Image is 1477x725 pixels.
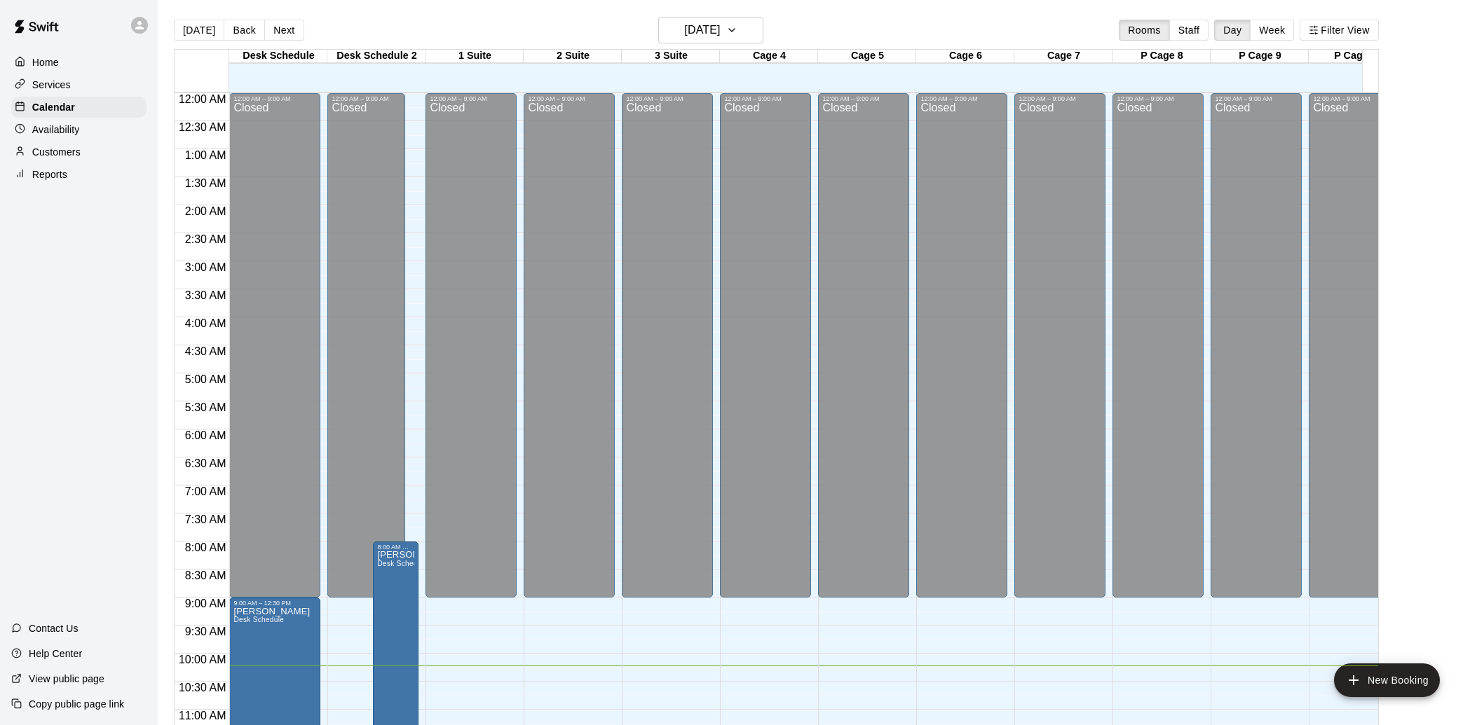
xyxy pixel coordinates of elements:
span: 12:00 AM [175,93,230,105]
p: Availability [32,123,80,137]
p: Reports [32,167,67,181]
div: 12:00 AM – 9:00 AM [920,95,1003,102]
p: Home [32,55,59,69]
a: Calendar [11,97,147,118]
div: 8:00 AM – 6:00 PM [377,544,414,551]
div: 9:00 AM – 12:30 PM [233,600,316,607]
span: 6:30 AM [182,457,230,469]
span: Desk Schedule [377,560,428,567]
span: 7:30 AM [182,513,230,525]
span: 9:30 AM [182,626,230,637]
div: 12:00 AM – 9:00 AM [1117,95,1199,102]
div: Closed [920,102,1003,602]
a: Availability [11,119,147,140]
div: 12:00 AM – 9:00 AM [1313,95,1396,102]
div: Cage 6 [916,50,1014,63]
div: Closed [1117,102,1199,602]
div: 12:00 AM – 9:00 AM [1019,95,1101,102]
div: P Cage 8 [1112,50,1211,63]
p: Calendar [32,100,75,114]
div: 12:00 AM – 9:00 AM: Closed [818,93,909,598]
span: 2:30 AM [182,233,230,245]
span: Desk Schedule [233,616,284,623]
span: 5:00 AM [182,373,230,385]
div: Closed [724,102,807,602]
div: Closed [822,102,905,602]
button: add [1334,663,1440,697]
span: 8:30 AM [182,569,230,581]
div: 12:00 AM – 9:00 AM: Closed [1014,93,1105,598]
span: 1:00 AM [182,149,230,161]
div: 12:00 AM – 9:00 AM: Closed [1309,93,1400,598]
a: Customers [11,141,147,163]
div: 12:00 AM – 9:00 AM [430,95,512,102]
span: 11:00 AM [175,710,230,721]
button: Staff [1169,20,1209,41]
div: Closed [430,102,512,602]
button: [DATE] [658,17,763,43]
div: Closed [528,102,611,602]
button: Filter View [1300,20,1378,41]
span: 8:00 AM [182,541,230,553]
div: 12:00 AM – 9:00 AM [724,95,807,102]
div: P Cage 10 [1309,50,1407,63]
p: Services [32,78,71,92]
div: 12:00 AM – 9:00 AM: Closed [327,93,405,598]
a: Home [11,52,147,73]
div: 12:00 AM – 9:00 AM [1215,95,1298,102]
div: 2 Suite [524,50,622,63]
div: Closed [626,102,709,602]
a: Services [11,74,147,95]
div: 12:00 AM – 9:00 AM [233,95,316,102]
div: 3 Suite [622,50,720,63]
span: 12:30 AM [175,121,230,133]
div: Closed [1215,102,1298,602]
button: Week [1250,20,1294,41]
p: View public page [29,672,104,686]
button: Day [1214,20,1251,41]
div: 12:00 AM – 9:00 AM: Closed [426,93,517,598]
div: Closed [1313,102,1396,602]
p: Help Center [29,647,82,661]
div: 12:00 AM – 9:00 AM: Closed [1112,93,1204,598]
span: 3:30 AM [182,289,230,301]
div: 12:00 AM – 9:00 AM [528,95,611,102]
div: Closed [1019,102,1101,602]
span: 3:00 AM [182,261,230,273]
h6: [DATE] [684,20,720,40]
div: Cage 5 [818,50,916,63]
span: 6:00 AM [182,429,230,441]
div: Desk Schedule 2 [327,50,426,63]
div: 12:00 AM – 9:00 AM: Closed [916,93,1007,598]
div: 12:00 AM – 9:00 AM: Closed [524,93,615,598]
span: 7:00 AM [182,485,230,497]
div: 12:00 AM – 9:00 AM [626,95,709,102]
div: P Cage 9 [1211,50,1309,63]
div: 12:00 AM – 9:00 AM: Closed [622,93,713,598]
span: 2:00 AM [182,205,230,217]
p: Customers [32,145,81,159]
span: 1:30 AM [182,177,230,189]
div: Desk Schedule [229,50,327,63]
p: Copy public page link [29,697,124,711]
button: Next [264,20,304,41]
button: Back [224,20,265,41]
div: Closed [332,102,401,602]
div: Cage 7 [1014,50,1112,63]
button: Rooms [1119,20,1169,41]
div: 12:00 AM – 9:00 AM: Closed [720,93,811,598]
div: 12:00 AM – 9:00 AM: Closed [1211,93,1302,598]
span: 10:00 AM [175,654,230,665]
span: 10:30 AM [175,682,230,693]
p: Contact Us [29,621,79,635]
span: 4:00 AM [182,317,230,329]
a: Reports [11,164,147,185]
div: 12:00 AM – 9:00 AM [822,95,905,102]
span: 4:30 AM [182,345,230,357]
div: 1 Suite [426,50,524,63]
